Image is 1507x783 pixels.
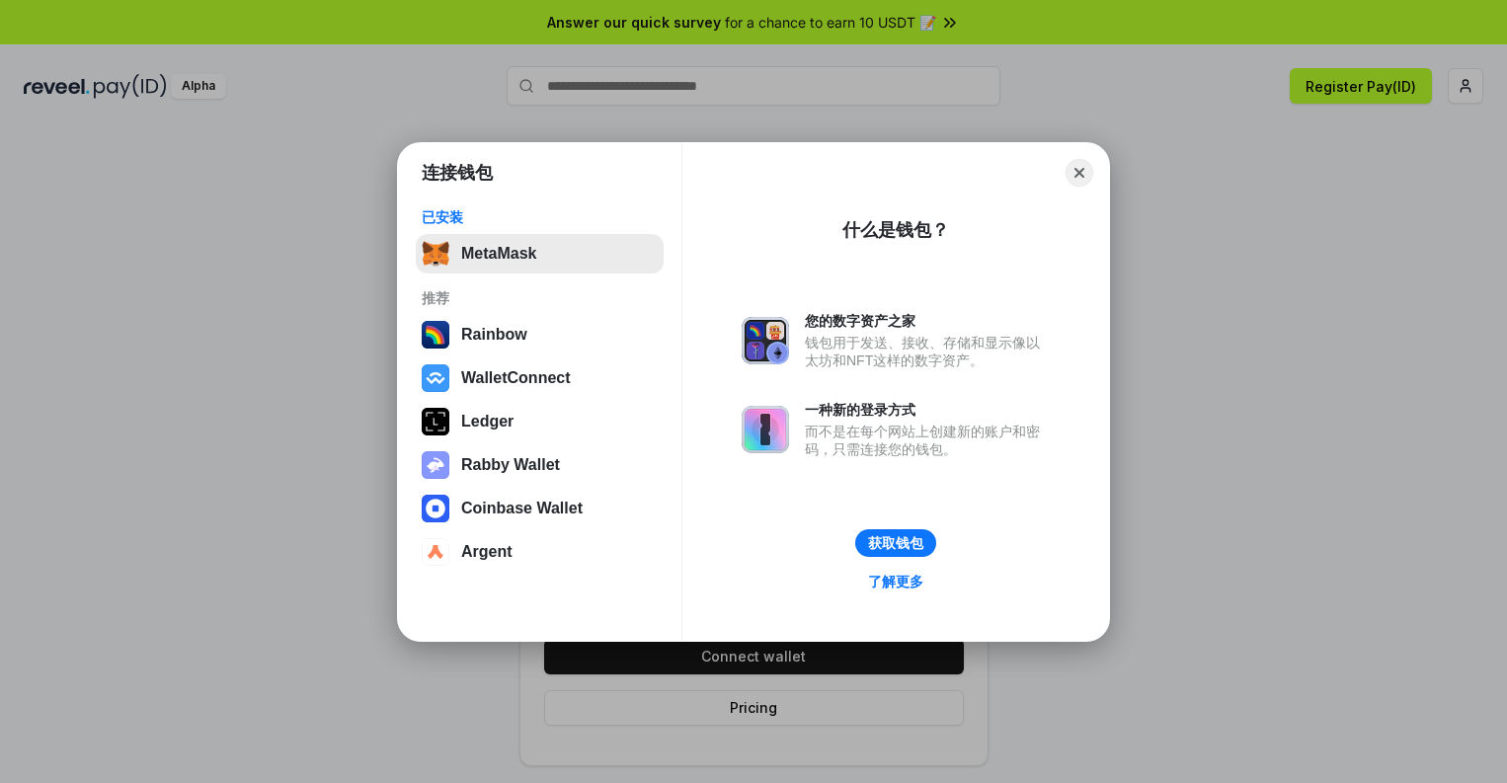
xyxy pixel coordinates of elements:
h1: 连接钱包 [422,161,493,185]
div: WalletConnect [461,369,571,387]
button: Coinbase Wallet [416,489,664,528]
img: svg+xml,%3Csvg%20width%3D%2228%22%20height%3D%2228%22%20viewBox%3D%220%200%2028%2028%22%20fill%3D... [422,495,449,522]
div: Rabby Wallet [461,456,560,474]
div: 获取钱包 [868,534,923,552]
button: 获取钱包 [855,529,936,557]
img: svg+xml,%3Csvg%20xmlns%3D%22http%3A%2F%2Fwww.w3.org%2F2000%2Fsvg%22%20width%3D%2228%22%20height%3... [422,408,449,435]
img: svg+xml,%3Csvg%20width%3D%2228%22%20height%3D%2228%22%20viewBox%3D%220%200%2028%2028%22%20fill%3D... [422,364,449,392]
img: svg+xml,%3Csvg%20width%3D%22120%22%20height%3D%22120%22%20viewBox%3D%220%200%20120%20120%22%20fil... [422,321,449,349]
button: WalletConnect [416,358,664,398]
button: Rainbow [416,315,664,354]
div: 您的数字资产之家 [805,312,1050,330]
div: 一种新的登录方式 [805,401,1050,419]
button: MetaMask [416,234,664,274]
div: 什么是钱包？ [842,218,949,242]
img: svg+xml,%3Csvg%20fill%3D%22none%22%20height%3D%2233%22%20viewBox%3D%220%200%2035%2033%22%20width%... [422,240,449,268]
button: Ledger [416,402,664,441]
div: 钱包用于发送、接收、存储和显示像以太坊和NFT这样的数字资产。 [805,334,1050,369]
img: svg+xml,%3Csvg%20width%3D%2228%22%20height%3D%2228%22%20viewBox%3D%220%200%2028%2028%22%20fill%3D... [422,538,449,566]
a: 了解更多 [856,569,935,594]
img: svg+xml,%3Csvg%20xmlns%3D%22http%3A%2F%2Fwww.w3.org%2F2000%2Fsvg%22%20fill%3D%22none%22%20viewBox... [742,317,789,364]
div: 已安装 [422,208,658,226]
div: 而不是在每个网站上创建新的账户和密码，只需连接您的钱包。 [805,423,1050,458]
div: Argent [461,543,513,561]
img: svg+xml,%3Csvg%20xmlns%3D%22http%3A%2F%2Fwww.w3.org%2F2000%2Fsvg%22%20fill%3D%22none%22%20viewBox... [742,406,789,453]
img: svg+xml,%3Csvg%20xmlns%3D%22http%3A%2F%2Fwww.w3.org%2F2000%2Fsvg%22%20fill%3D%22none%22%20viewBox... [422,451,449,479]
div: MetaMask [461,245,536,263]
button: Argent [416,532,664,572]
div: Ledger [461,413,514,431]
div: 推荐 [422,289,658,307]
div: Coinbase Wallet [461,500,583,517]
div: 了解更多 [868,573,923,590]
button: Rabby Wallet [416,445,664,485]
button: Close [1066,159,1093,187]
div: Rainbow [461,326,527,344]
